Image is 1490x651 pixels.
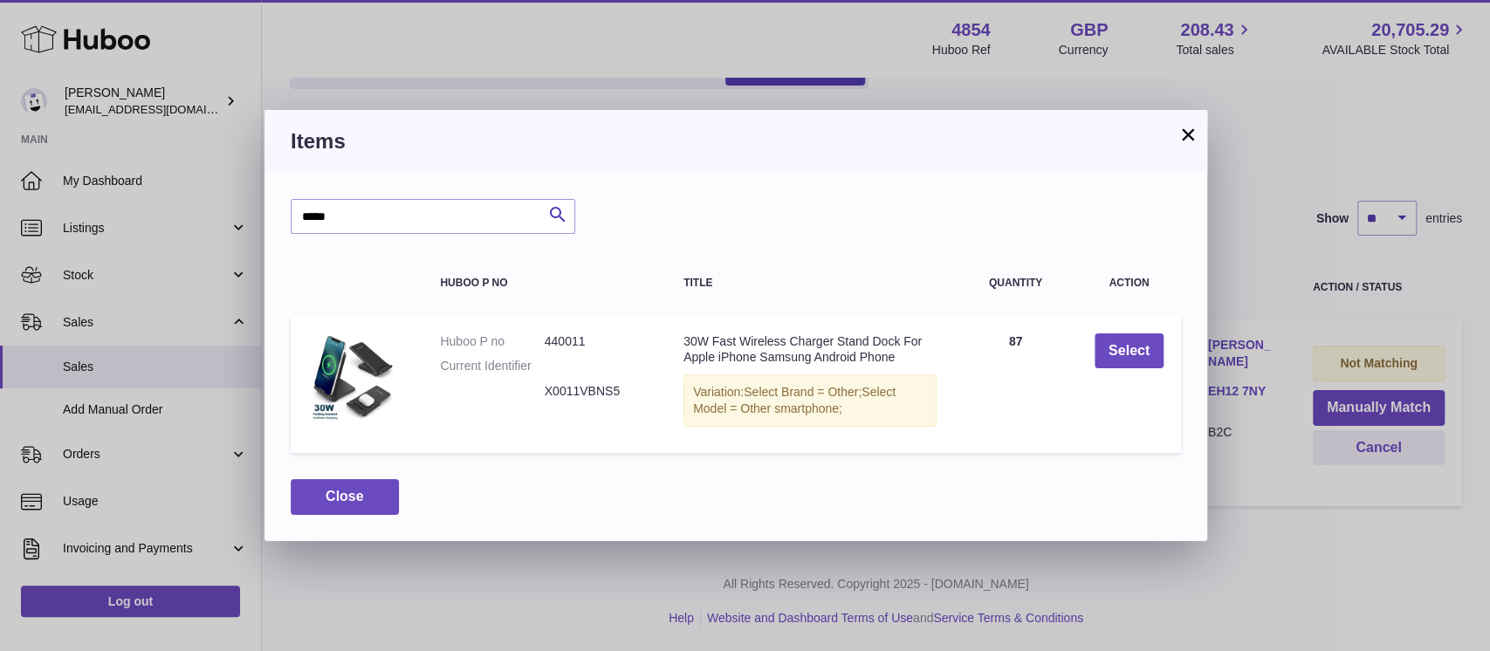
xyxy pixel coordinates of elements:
[954,316,1077,454] td: 87
[308,333,395,421] img: 30W Fast Wireless Charger Stand Dock For Apple iPhone Samsung Android Phone
[954,260,1077,306] th: Quantity
[291,479,399,515] button: Close
[440,358,544,374] dt: Current Identifier
[545,333,649,350] dd: 440011
[1178,124,1198,145] button: ×
[683,374,937,427] div: Variation:
[1095,333,1164,369] button: Select
[744,385,862,399] span: Select Brand = Other;
[291,127,1181,155] h3: Items
[422,260,666,306] th: Huboo P no
[326,489,364,504] span: Close
[545,383,649,400] dd: X0011VBNS5
[666,260,954,306] th: Title
[440,333,544,350] dt: Huboo P no
[1077,260,1181,306] th: Action
[683,333,937,367] div: 30W Fast Wireless Charger Stand Dock For Apple iPhone Samsung Android Phone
